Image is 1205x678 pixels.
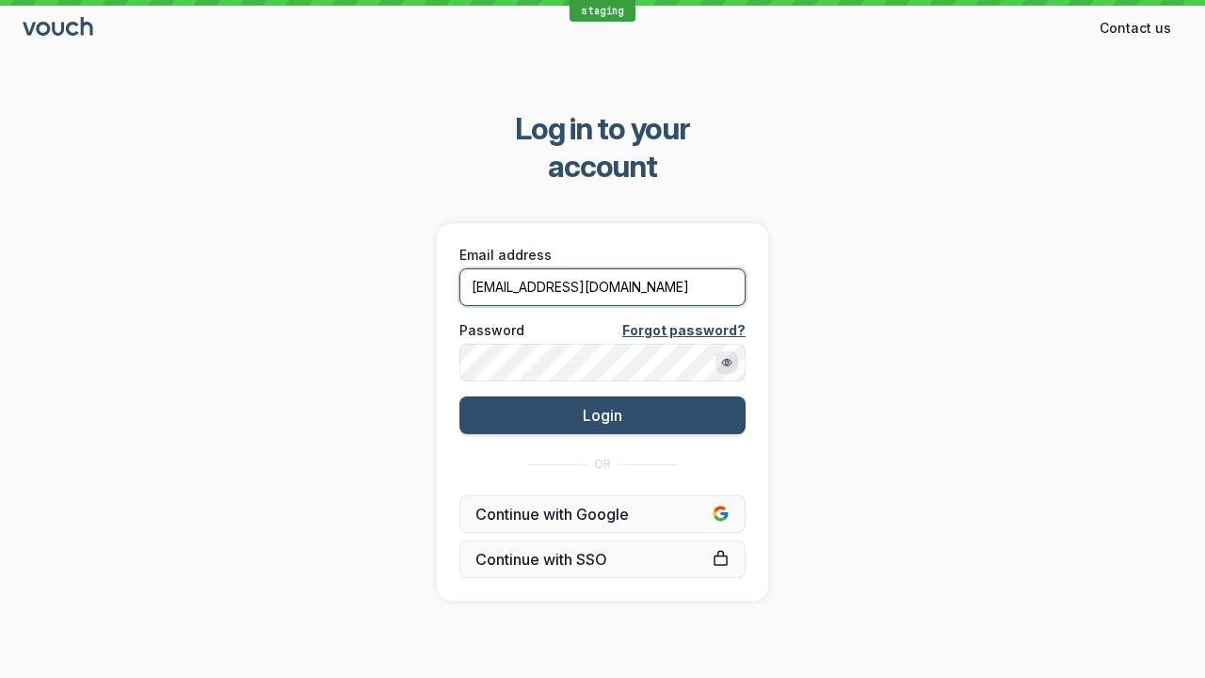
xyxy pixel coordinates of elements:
[475,505,730,524] span: Continue with Google
[459,495,746,533] button: Continue with Google
[459,396,746,434] button: Login
[475,550,730,569] span: Continue with SSO
[622,321,746,340] a: Forgot password?
[462,110,744,186] span: Log in to your account
[459,246,552,265] span: Email address
[459,541,746,578] a: Continue with SSO
[594,457,611,472] span: OR
[1100,19,1171,38] span: Contact us
[1088,13,1182,43] button: Contact us
[459,321,524,340] span: Password
[583,406,622,425] span: Login
[23,21,96,37] a: Go to sign in
[715,351,738,374] button: Show password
